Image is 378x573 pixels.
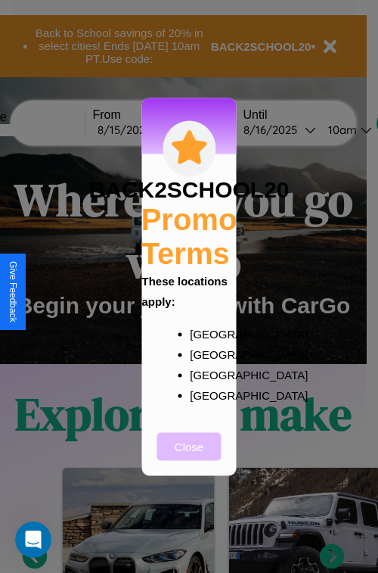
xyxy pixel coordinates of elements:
[190,385,218,405] p: [GEOGRAPHIC_DATA]
[88,176,289,202] h3: BACK2SCHOOL20
[15,522,51,558] iframe: Intercom live chat
[8,261,18,322] div: Give Feedback
[142,274,228,307] b: These locations apply:
[190,364,218,385] p: [GEOGRAPHIC_DATA]
[190,323,218,344] p: [GEOGRAPHIC_DATA]
[190,344,218,364] p: [GEOGRAPHIC_DATA]
[157,432,222,460] button: Close
[141,202,237,270] h2: Promo Terms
